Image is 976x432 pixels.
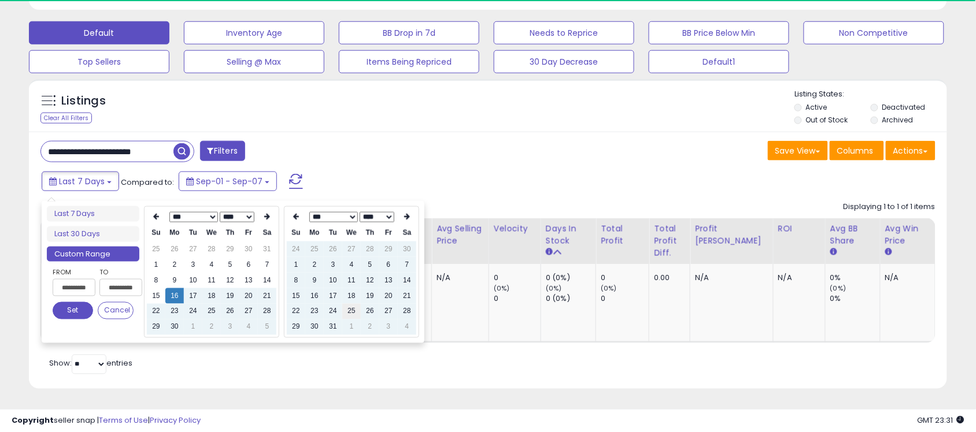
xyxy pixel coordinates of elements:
[339,21,479,44] button: BB Drop in 7d
[649,50,789,73] button: Default1
[239,304,258,319] td: 27
[830,247,837,258] small: Avg BB Share.
[342,304,361,319] td: 25
[546,223,591,247] div: Days In Stock
[342,288,361,304] td: 18
[830,223,875,247] div: Avg BB Share
[494,273,541,283] div: 0
[258,241,276,257] td: 31
[165,241,184,257] td: 26
[654,273,681,283] div: 0.00
[184,273,202,288] td: 10
[379,319,398,335] td: 3
[184,50,324,73] button: Selling @ Max
[258,304,276,319] td: 28
[53,266,93,278] label: From
[830,141,884,161] button: Columns
[184,319,202,335] td: 1
[342,273,361,288] td: 11
[184,257,202,273] td: 3
[29,21,169,44] button: Default
[886,141,936,161] button: Actions
[239,288,258,304] td: 20
[885,273,926,283] div: N/A
[806,115,848,125] label: Out of Stock
[221,319,239,335] td: 3
[379,304,398,319] td: 27
[601,293,649,304] div: 0
[121,177,174,188] span: Compared to:
[147,225,165,241] th: Su
[147,288,165,304] td: 15
[398,257,416,273] td: 7
[778,273,816,283] div: N/A
[361,225,379,241] th: Th
[494,50,634,73] button: 30 Day Decrease
[379,225,398,241] th: Fr
[494,284,510,293] small: (0%)
[202,257,221,273] td: 4
[324,257,342,273] td: 3
[287,241,305,257] td: 24
[361,304,379,319] td: 26
[99,266,134,278] label: To
[165,288,184,304] td: 16
[287,304,305,319] td: 22
[546,284,562,293] small: (0%)
[305,241,324,257] td: 25
[239,319,258,335] td: 4
[437,273,480,283] div: N/A
[165,304,184,319] td: 23
[40,113,92,124] div: Clear All Filters
[882,102,926,112] label: Deactivated
[165,257,184,273] td: 2
[380,223,427,247] div: Ordered Items
[837,145,874,157] span: Columns
[398,288,416,304] td: 21
[165,225,184,241] th: Mo
[342,241,361,257] td: 27
[918,415,964,426] span: 2025-09-15 23:31 GMT
[287,273,305,288] td: 8
[61,93,106,109] h5: Listings
[601,284,617,293] small: (0%)
[147,304,165,319] td: 22
[47,247,139,262] li: Custom Range
[379,241,398,257] td: 29
[361,257,379,273] td: 5
[768,141,828,161] button: Save View
[546,273,596,283] div: 0 (0%)
[239,241,258,257] td: 30
[196,176,263,187] span: Sep-01 - Sep-07
[179,172,277,191] button: Sep-01 - Sep-07
[494,21,634,44] button: Needs to Reprice
[258,319,276,335] td: 5
[379,273,398,288] td: 13
[239,225,258,241] th: Fr
[42,172,119,191] button: Last 7 Days
[239,257,258,273] td: 6
[379,288,398,304] td: 20
[546,293,596,304] div: 0 (0%)
[287,225,305,241] th: Su
[361,288,379,304] td: 19
[494,223,536,235] div: Velocity
[147,273,165,288] td: 8
[342,319,361,335] td: 1
[202,319,221,335] td: 2
[47,206,139,222] li: Last 7 Days
[398,319,416,335] td: 4
[184,241,202,257] td: 27
[147,319,165,335] td: 29
[165,319,184,335] td: 30
[305,304,324,319] td: 23
[12,415,54,426] strong: Copyright
[494,293,541,304] div: 0
[342,257,361,273] td: 4
[844,202,936,213] div: Displaying 1 to 1 of 1 items
[98,302,134,319] button: Cancel
[398,241,416,257] td: 30
[778,223,820,235] div: ROI
[221,304,239,319] td: 26
[53,302,93,319] button: Set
